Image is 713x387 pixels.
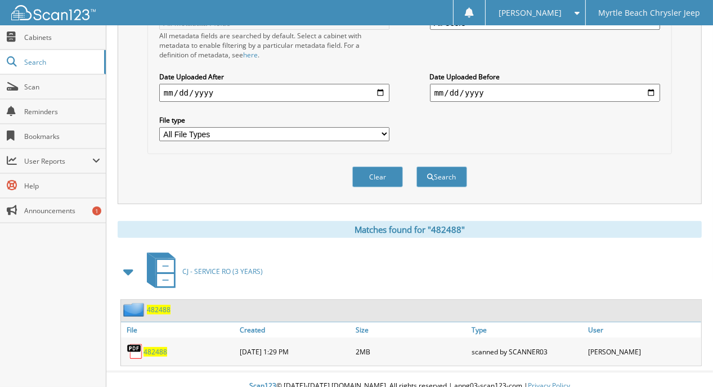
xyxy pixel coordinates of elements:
[147,305,171,314] a: 482488
[121,322,237,337] a: File
[585,322,701,337] a: User
[353,340,469,363] div: 2MB
[24,82,100,92] span: Scan
[352,166,403,187] button: Clear
[24,181,100,191] span: Help
[24,156,92,166] span: User Reports
[92,206,101,215] div: 1
[237,322,353,337] a: Created
[159,31,390,60] div: All metadata fields are searched by default. Select a cabinet with metadata to enable filtering b...
[430,84,661,102] input: end
[24,57,98,67] span: Search
[140,249,263,294] a: CJ - SERVICE RO (3 YEARS)
[237,340,353,363] div: [DATE] 1:29 PM
[182,267,263,276] span: CJ - SERVICE RO (3 YEARS)
[24,206,100,215] span: Announcements
[24,33,100,42] span: Cabinets
[430,72,661,82] label: Date Uploaded Before
[657,333,713,387] iframe: Chat Widget
[353,322,469,337] a: Size
[123,303,147,317] img: folder2.png
[159,72,390,82] label: Date Uploaded After
[598,10,700,16] span: Myrtle Beach Chrysler Jeep
[243,50,258,60] a: here
[159,84,390,102] input: start
[499,10,562,16] span: [PERSON_NAME]
[469,322,585,337] a: Type
[469,340,585,363] div: scanned by SCANNER03
[24,107,100,116] span: Reminders
[11,5,96,20] img: scan123-logo-white.svg
[416,166,467,187] button: Search
[118,221,702,238] div: Matches found for "482488"
[159,115,390,125] label: File type
[24,132,100,141] span: Bookmarks
[127,343,144,360] img: PDF.png
[144,347,167,357] a: 482488
[585,340,701,363] div: [PERSON_NAME]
